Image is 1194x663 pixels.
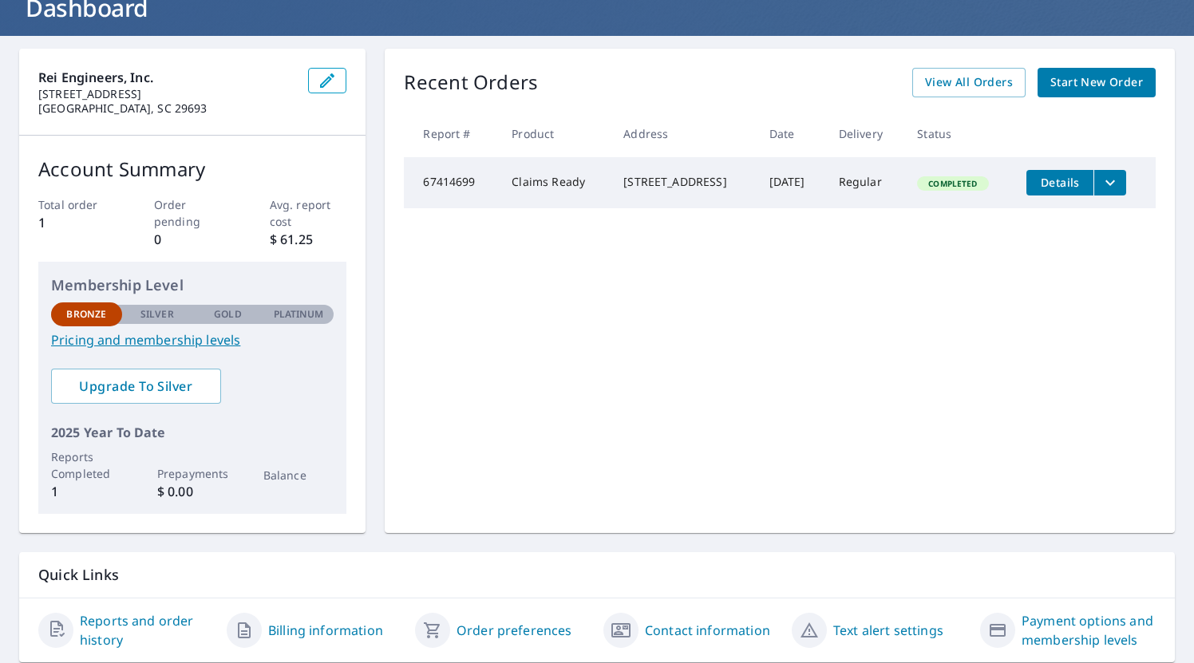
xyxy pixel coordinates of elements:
[499,110,611,157] th: Product
[38,87,295,101] p: [STREET_ADDRESS]
[404,157,499,208] td: 67414699
[154,196,231,230] p: Order pending
[270,196,347,230] p: Avg. report cost
[611,110,756,157] th: Address
[80,611,214,649] a: Reports and order history
[51,330,334,349] a: Pricing and membership levels
[38,155,346,184] p: Account Summary
[404,110,499,157] th: Report #
[140,307,174,322] p: Silver
[404,68,538,97] p: Recent Orders
[1038,68,1156,97] a: Start New Order
[645,621,770,640] a: Contact information
[457,621,572,640] a: Order preferences
[270,230,347,249] p: $ 61.25
[1022,611,1156,649] a: Payment options and membership levels
[499,157,611,208] td: Claims Ready
[833,621,943,640] a: Text alert settings
[66,307,106,322] p: Bronze
[51,482,122,501] p: 1
[157,482,228,501] p: $ 0.00
[51,274,334,296] p: Membership Level
[1093,170,1126,195] button: filesDropdownBtn-67414699
[1050,73,1143,93] span: Start New Order
[757,110,826,157] th: Date
[51,423,334,442] p: 2025 Year To Date
[51,448,122,482] p: Reports Completed
[912,68,1026,97] a: View All Orders
[826,110,905,157] th: Delivery
[214,307,241,322] p: Gold
[154,230,231,249] p: 0
[757,157,826,208] td: [DATE]
[263,467,334,483] p: Balance
[826,157,905,208] td: Regular
[38,101,295,116] p: [GEOGRAPHIC_DATA], SC 29693
[274,307,324,322] p: Platinum
[157,465,228,482] p: Prepayments
[268,621,383,640] a: Billing information
[925,73,1013,93] span: View All Orders
[38,196,116,213] p: Total order
[38,213,116,232] p: 1
[38,68,295,87] p: Rei Engineers, Inc.
[38,565,1156,585] p: Quick Links
[919,178,986,189] span: Completed
[64,377,208,395] span: Upgrade To Silver
[1036,175,1084,190] span: Details
[51,369,221,404] a: Upgrade To Silver
[904,110,1014,157] th: Status
[1026,170,1093,195] button: detailsBtn-67414699
[623,174,743,190] div: [STREET_ADDRESS]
